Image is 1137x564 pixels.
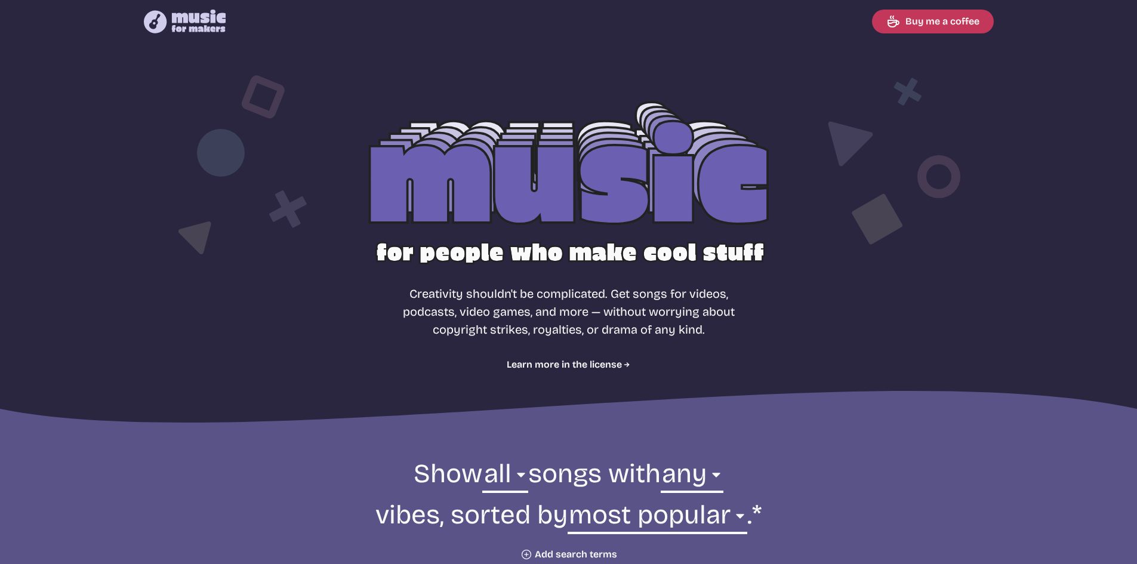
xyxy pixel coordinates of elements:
select: sorting [568,498,747,539]
p: Creativity shouldn't be complicated. Get songs for videos, podcasts, video games, and more — with... [397,285,741,338]
form: Show songs with vibes, sorted by . [244,457,893,560]
select: genre [482,457,528,498]
select: vibe [661,457,723,498]
a: Buy me a coffee [872,10,994,33]
button: Add search terms [520,548,617,560]
a: Learn more in the license [507,357,630,372]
